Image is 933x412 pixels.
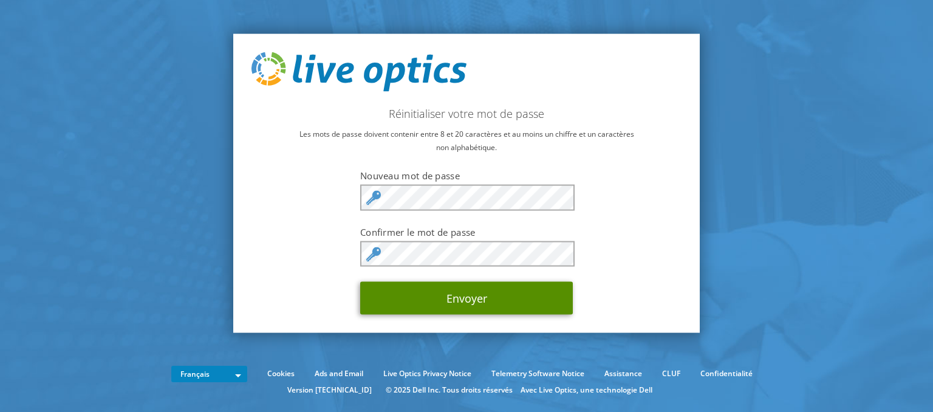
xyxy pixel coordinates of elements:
li: Avec Live Optics, une technologie Dell [521,383,652,397]
a: Ads and Email [306,367,372,380]
label: Nouveau mot de passe [360,170,573,182]
p: Les mots de passe doivent contenir entre 8 et 20 caractères et au moins un chiffre et un caractèr... [251,128,682,154]
a: Telemetry Software Notice [482,367,593,380]
a: CLUF [653,367,689,380]
h2: Réinitialiser votre mot de passe [251,107,682,120]
button: Envoyer [360,282,573,315]
a: Confidentialité [691,367,762,380]
a: Assistance [595,367,651,380]
li: Version [TECHNICAL_ID] [281,383,378,397]
a: Live Optics Privacy Notice [374,367,480,380]
img: live_optics_svg.svg [251,52,466,92]
a: Cookies [258,367,304,380]
label: Confirmer le mot de passe [360,225,573,238]
li: © 2025 Dell Inc. Tous droits réservés [380,383,519,397]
